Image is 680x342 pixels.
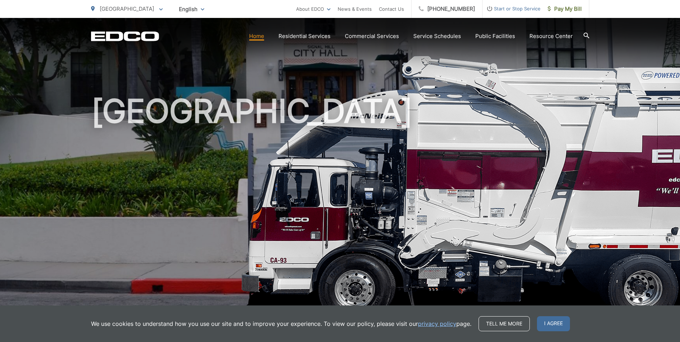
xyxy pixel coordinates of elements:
[548,5,582,13] span: Pay My Bill
[379,5,404,13] a: Contact Us
[418,319,456,328] a: privacy policy
[345,32,399,41] a: Commercial Services
[413,32,461,41] a: Service Schedules
[100,5,154,12] span: [GEOGRAPHIC_DATA]
[475,32,515,41] a: Public Facilities
[479,316,530,331] a: Tell me more
[249,32,264,41] a: Home
[296,5,331,13] a: About EDCO
[91,93,589,320] h1: [GEOGRAPHIC_DATA]
[529,32,573,41] a: Resource Center
[91,319,471,328] p: We use cookies to understand how you use our site and to improve your experience. To view our pol...
[91,31,159,41] a: EDCD logo. Return to the homepage.
[537,316,570,331] span: I agree
[338,5,372,13] a: News & Events
[279,32,331,41] a: Residential Services
[173,3,210,15] span: English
